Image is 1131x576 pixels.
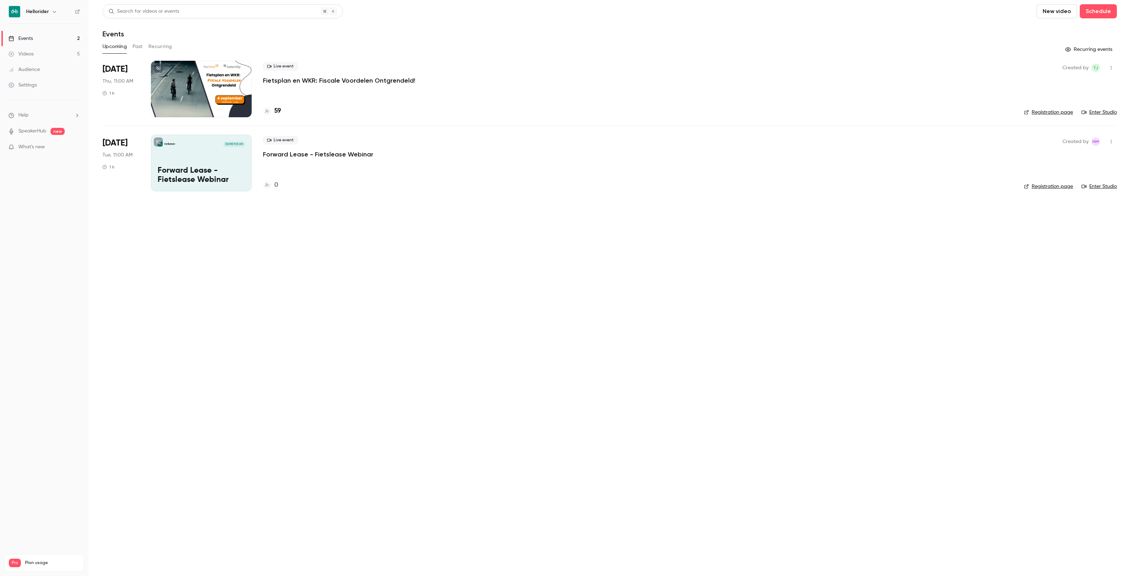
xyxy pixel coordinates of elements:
a: Forward Lease - Fietslease Webinar [263,150,373,159]
span: Plan usage [25,560,80,566]
span: Created by [1062,64,1089,72]
a: Fietsplan en WKR: Fiscale Voordelen Ontgrendeld! [263,76,415,85]
h1: Events [102,30,124,38]
h6: Hellorider [26,8,49,15]
div: Videos [8,51,34,58]
span: Live event [263,136,298,144]
span: TJ [1093,64,1098,72]
span: new [51,128,65,135]
span: Thu, 11:00 AM [102,78,133,85]
span: Created by [1062,137,1089,146]
p: Forward Lease - Fietslease Webinar [158,166,245,185]
span: Tue, 11:00 AM [102,152,133,159]
span: HM [1092,137,1099,146]
a: Registration page [1024,183,1073,190]
span: [DATE] [102,137,128,149]
a: 0 [263,180,278,190]
a: Enter Studio [1082,109,1117,116]
div: Events [8,35,33,42]
h4: 59 [274,106,281,116]
button: Schedule [1080,4,1117,18]
button: New video [1037,4,1077,18]
span: Help [18,112,29,119]
a: Enter Studio [1082,183,1117,190]
div: 1 h [102,90,115,96]
a: 59 [263,106,281,116]
p: Hellorider [164,142,175,146]
div: Search for videos or events [109,8,179,15]
button: Past [133,41,143,52]
button: Recurring [148,41,172,52]
div: Settings [8,82,37,89]
h4: 0 [274,180,278,190]
span: [DATE] [102,64,128,75]
button: Upcoming [102,41,127,52]
span: What's new [18,143,45,151]
div: 1 h [102,164,115,170]
span: Pro [9,559,21,567]
a: Registration page [1024,109,1073,116]
div: Audience [8,66,40,73]
span: Heleen Mostert [1091,137,1100,146]
span: Live event [263,62,298,71]
span: [DATE] 11:00 AM [223,142,245,147]
a: SpeakerHub [18,127,46,135]
div: Sep 4 Thu, 11:00 AM (Europe/Amsterdam) [102,61,140,117]
span: Toon Jongerius [1091,64,1100,72]
img: Hellorider [9,6,20,17]
div: Sep 30 Tue, 11:00 AM (Europe/Amsterdam) [102,135,140,191]
a: Forward Lease - Fietslease WebinarHellorider[DATE] 11:00 AMForward Lease - Fietslease Webinar [151,135,252,191]
button: Recurring events [1062,44,1117,55]
li: help-dropdown-opener [8,112,80,119]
